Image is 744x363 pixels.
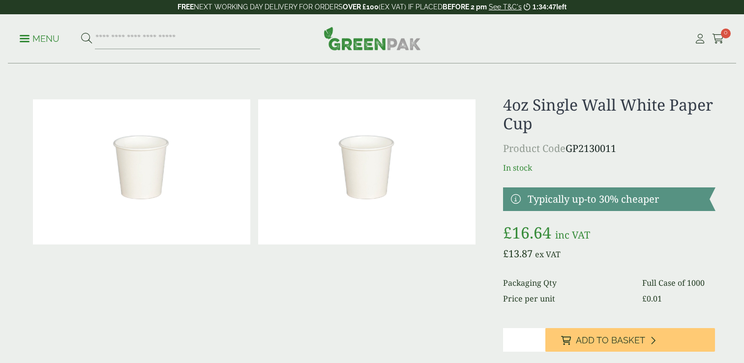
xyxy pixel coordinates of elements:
i: Cart [712,34,724,44]
strong: OVER £100 [343,3,379,11]
dt: Packaging Qty [503,277,630,289]
dt: Price per unit [503,293,630,304]
span: 1:34:47 [533,3,556,11]
a: See T&C's [489,3,522,11]
strong: FREE [178,3,194,11]
strong: BEFORE 2 pm [443,3,487,11]
p: GP2130011 [503,141,715,156]
span: Product Code [503,142,565,155]
h1: 4oz Single Wall White Paper Cup [503,95,715,133]
img: GreenPak Supplies [324,27,421,50]
span: left [556,3,566,11]
span: Add to Basket [576,335,645,346]
a: 0 [712,31,724,46]
span: 0 [721,29,731,38]
span: inc VAT [555,228,590,242]
dd: Full Case of 1000 [642,277,715,289]
bdi: 16.64 [503,222,551,243]
img: 4oz Single Wall White Paper Cup Full Case Of 0 [258,99,476,244]
span: ex VAT [535,249,561,260]
i: My Account [694,34,706,44]
bdi: 13.87 [503,247,533,260]
span: £ [503,247,508,260]
img: 4oz Single Wall White Paper Cup 0 [33,99,250,244]
p: In stock [503,162,715,174]
button: Add to Basket [545,328,715,352]
span: £ [503,222,512,243]
bdi: 0.01 [642,293,662,304]
a: Menu [20,33,60,43]
span: £ [642,293,647,304]
p: Menu [20,33,60,45]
